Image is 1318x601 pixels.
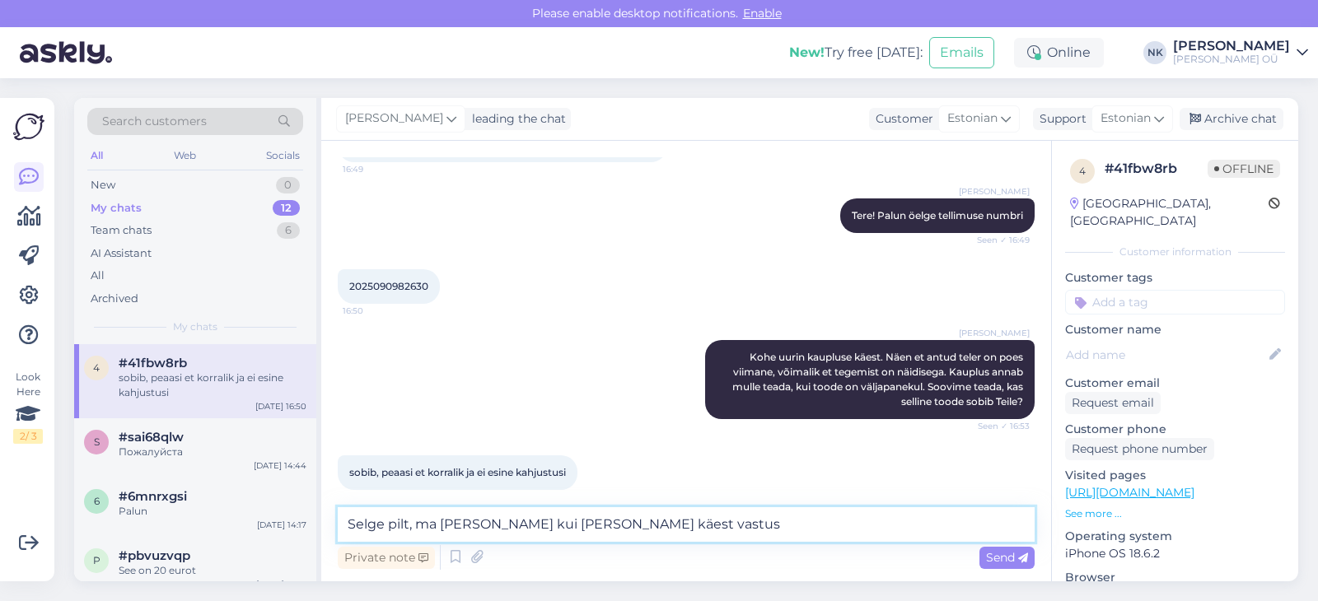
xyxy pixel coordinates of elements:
p: Customer phone [1065,421,1285,438]
input: Add a tag [1065,290,1285,314]
div: Team chats [91,222,152,239]
p: Browser [1065,569,1285,586]
span: #pbvuzvqp [119,548,190,563]
a: [URL][DOMAIN_NAME] [1065,485,1194,500]
div: Archived [91,291,138,307]
span: Search customers [102,113,207,130]
input: Add name [1066,346,1266,364]
div: Archive chat [1180,108,1283,130]
span: #sai68qlw [119,430,184,445]
span: [PERSON_NAME] [959,327,1030,339]
div: Request phone number [1065,438,1214,460]
div: 6 [277,222,300,239]
div: Customer information [1065,245,1285,259]
span: 16:54 [343,491,404,503]
p: Visited pages [1065,467,1285,484]
div: [PERSON_NAME] [1173,40,1290,53]
a: [PERSON_NAME][PERSON_NAME] OÜ [1173,40,1308,66]
span: #41fbw8rb [119,356,187,370]
span: Enable [738,6,787,21]
span: 16:50 [343,305,404,317]
div: See on 20 eurot [119,563,306,578]
div: 12 [273,200,300,217]
div: sobib, peaasi et korralik ja ei esine kahjustusi [119,370,306,400]
span: [PERSON_NAME] [959,185,1030,198]
span: 4 [1079,165,1086,177]
span: p [93,554,100,566]
div: [DATE] 14:44 [254,459,306,472]
b: New! [789,44,825,60]
textarea: Selge pilt, ma [PERSON_NAME] kui [PERSON_NAME] käest vastus [338,507,1035,542]
div: My chats [91,200,142,217]
div: 0 [276,177,300,193]
span: s [94,436,100,448]
div: NK [1143,41,1166,64]
div: Palun [119,504,306,519]
div: [DATE] 16:50 [255,400,306,412]
div: AI Assistant [91,245,152,262]
span: 4 [93,361,100,374]
div: Online [1014,38,1104,68]
span: Estonian [1101,109,1151,128]
div: [PERSON_NAME] OÜ [1173,53,1290,66]
div: New [91,177,115,193]
p: Customer name [1065,321,1285,338]
p: iPhone OS 18.6.2 [1065,545,1285,562]
span: [PERSON_NAME] [345,109,443,128]
div: Customer [869,110,933,128]
div: Web [171,145,199,166]
div: leading the chat [465,110,566,128]
div: Пожалуйста [119,445,306,459]
div: [DATE] 13:55 [256,578,306,590]
div: [DATE] 14:17 [257,519,306,531]
span: Tere! Palun öelge tellimuse numbri [852,209,1023,221]
img: Askly Logo [13,111,44,142]
span: My chats [173,319,217,334]
p: Operating system [1065,528,1285,545]
span: Kohe uurin kaupluse käest. Näen et antud teler on poes viimane, võimalik et tegemist on näidisega... [732,351,1026,408]
span: sobib, peaasi et korralik ja ei esine kahjustusi [349,466,566,478]
div: Request email [1065,392,1161,414]
div: All [87,145,106,166]
p: See more ... [1065,506,1285,521]
span: Offline [1208,160,1280,178]
span: Seen ✓ 16:49 [968,234,1030,246]
button: Emails [929,37,994,68]
div: Private note [338,547,435,569]
div: [GEOGRAPHIC_DATA], [GEOGRAPHIC_DATA] [1070,195,1269,230]
span: Estonian [947,109,998,128]
div: All [91,268,105,284]
span: Seen ✓ 16:53 [968,420,1030,432]
div: Try free [DATE]: [789,43,923,63]
span: 16:49 [343,163,404,175]
div: 2 / 3 [13,429,43,444]
span: #6mnrxgsi [119,489,187,504]
span: Send [986,550,1028,565]
p: Customer tags [1065,269,1285,287]
p: Customer email [1065,375,1285,392]
span: 2025090982630 [349,280,428,292]
div: Support [1033,110,1087,128]
div: Look Here [13,370,43,444]
div: Socials [263,145,303,166]
span: 6 [94,495,100,507]
div: # 41fbw8rb [1105,159,1208,179]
